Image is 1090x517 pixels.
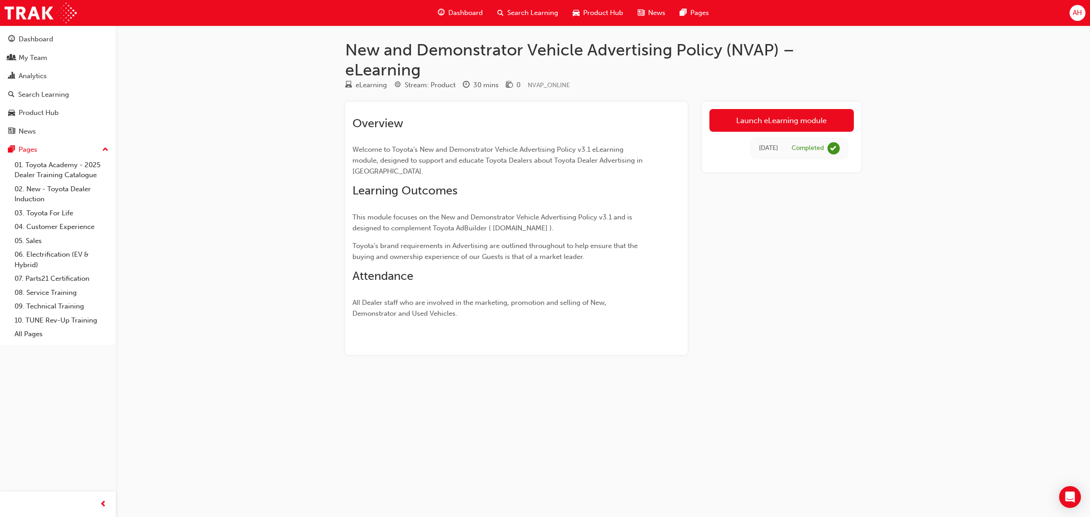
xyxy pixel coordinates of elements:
[11,220,112,234] a: 04. Customer Experience
[497,7,504,19] span: search-icon
[18,89,69,100] div: Search Learning
[11,286,112,300] a: 08. Service Training
[352,184,457,198] span: Learning Outcomes
[345,80,387,91] div: Type
[506,81,513,89] span: money-icon
[573,7,580,19] span: car-icon
[8,72,15,80] span: chart-icon
[473,80,499,90] div: 30 mins
[827,142,840,154] span: learningRecordVerb_COMPLETE-icon
[352,269,413,283] span: Attendance
[19,108,59,118] div: Product Hub
[19,144,37,155] div: Pages
[11,182,112,206] a: 02. New - Toyota Dealer Induction
[8,35,15,44] span: guage-icon
[648,8,665,18] span: News
[11,272,112,286] a: 07. Parts21 Certification
[4,141,112,158] button: Pages
[709,109,854,132] a: Launch eLearning module
[516,80,520,90] div: 0
[8,54,15,62] span: people-icon
[405,80,456,90] div: Stream: Product
[528,81,570,89] span: Learning resource code
[8,128,15,136] span: news-icon
[463,80,499,91] div: Duration
[690,8,709,18] span: Pages
[638,7,644,19] span: news-icon
[680,7,687,19] span: pages-icon
[352,213,634,232] span: This module focuses on the New and Demonstrator Vehicle Advertising Policy v3.1 and is designed t...
[11,158,112,182] a: 01. Toyota Academy - 2025 Dealer Training Catalogue
[8,91,15,99] span: search-icon
[352,145,644,175] span: Welcome to Toyota’s New and Demonstrator Vehicle Advertising Policy v3.1 eLearning module, design...
[11,248,112,272] a: 06. Electrification (EV & Hybrid)
[352,116,403,130] span: Overview
[102,144,109,156] span: up-icon
[463,81,470,89] span: clock-icon
[1059,486,1081,508] div: Open Intercom Messenger
[4,31,112,48] a: Dashboard
[438,7,445,19] span: guage-icon
[8,146,15,154] span: pages-icon
[19,34,53,45] div: Dashboard
[673,4,716,22] a: pages-iconPages
[8,109,15,117] span: car-icon
[11,327,112,341] a: All Pages
[431,4,490,22] a: guage-iconDashboard
[11,313,112,328] a: 10. TUNE Rev-Up Training
[448,8,483,18] span: Dashboard
[11,234,112,248] a: 05. Sales
[100,499,107,510] span: prev-icon
[11,299,112,313] a: 09. Technical Training
[394,80,456,91] div: Stream
[11,206,112,220] a: 03. Toyota For Life
[630,4,673,22] a: news-iconNews
[490,4,565,22] a: search-iconSearch Learning
[345,81,352,89] span: learningResourceType_ELEARNING-icon
[394,81,401,89] span: target-icon
[4,104,112,121] a: Product Hub
[352,242,639,261] span: Toyota’s brand requirements in Advertising are outlined throughout to help ensure that the buying...
[345,40,861,80] h1: New and Demonstrator Vehicle Advertising Policy (NVAP) – eLearning
[4,86,112,103] a: Search Learning
[565,4,630,22] a: car-iconProduct Hub
[19,53,47,63] div: My Team
[1073,8,1082,18] span: AH
[19,71,47,81] div: Analytics
[352,298,608,318] span: All Dealer staff who are involved in the marketing, promotion and selling of New, Demonstrator an...
[1070,5,1085,21] button: AH
[4,29,112,141] button: DashboardMy TeamAnalyticsSearch LearningProduct HubNews
[19,126,36,137] div: News
[4,68,112,85] a: Analytics
[507,8,558,18] span: Search Learning
[759,143,778,154] div: Wed Sep 25 2019 00:00:00 GMT+1000 (Australian Eastern Standard Time)
[4,123,112,140] a: News
[4,50,112,66] a: My Team
[356,80,387,90] div: eLearning
[506,80,520,91] div: Price
[583,8,623,18] span: Product Hub
[5,3,77,23] img: Trak
[792,144,824,153] div: Completed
